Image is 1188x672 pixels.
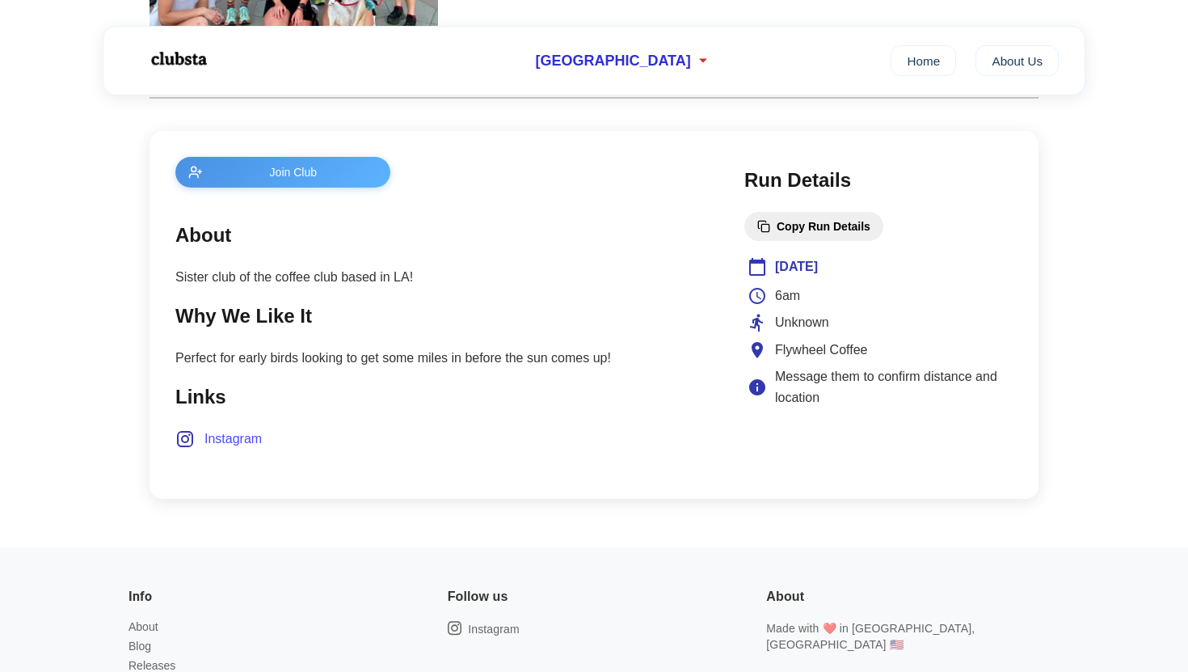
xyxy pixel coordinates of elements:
a: Join Club [175,157,712,188]
a: Instagram [175,429,262,450]
h6: Info [128,586,152,607]
span: [DATE] [775,256,818,277]
a: Home [891,45,956,76]
span: Join Club [209,166,377,179]
h6: About [766,586,804,607]
span: Flywheel Coffee [775,340,867,361]
span: [GEOGRAPHIC_DATA] [535,53,690,70]
span: Instagram [204,429,262,450]
a: Instagram [448,620,520,637]
p: Perfect for early birds looking to get some miles in before the sun comes up! [175,348,712,369]
img: Logo [129,39,226,79]
span: Unknown [775,312,829,333]
span: 6am [775,285,800,306]
a: About [128,620,158,633]
p: Instagram [468,621,520,637]
h2: About [175,220,712,251]
button: Join Club [175,157,390,188]
a: Releases [128,659,175,672]
span: Message them to confirm distance and location [775,366,1009,408]
p: Sister club of the coffee club based in LA! [175,267,712,288]
a: Blog [128,640,151,653]
h6: Follow us [448,586,508,607]
h2: Links [175,382,712,412]
h2: Run Details [744,165,1013,196]
a: About Us [975,45,1059,76]
button: Copy Run Details [744,212,883,241]
p: Made with ❤️ in [GEOGRAPHIC_DATA], [GEOGRAPHIC_DATA] 🇺🇸 [766,620,1060,653]
h2: Why We Like It [175,301,712,332]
